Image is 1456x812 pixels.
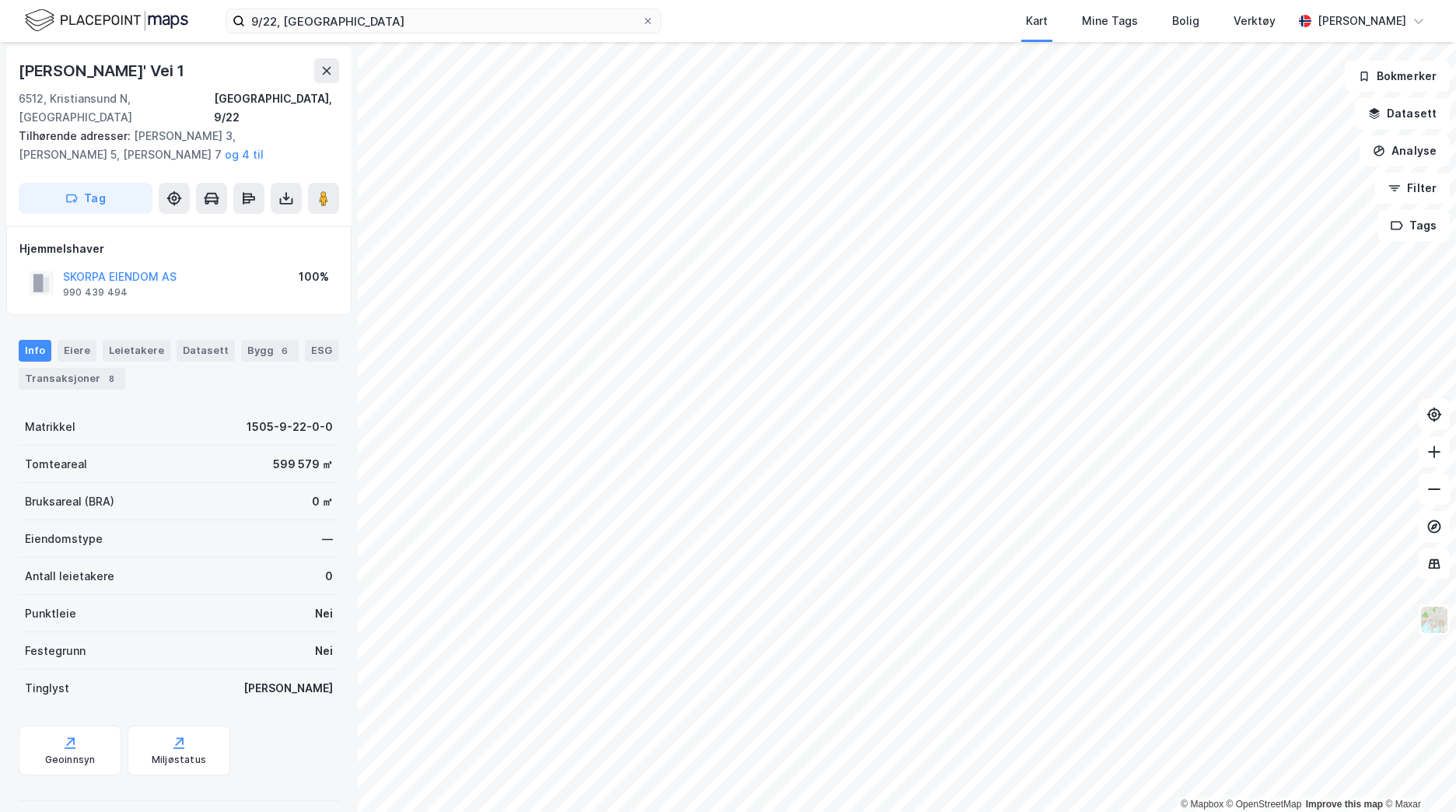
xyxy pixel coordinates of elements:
div: Bygg [241,340,299,362]
button: Filter [1375,173,1450,204]
a: Improve this map [1306,799,1383,810]
div: 1505-9-22-0-0 [247,418,333,436]
div: Mine Tags [1082,12,1138,30]
div: Info [19,340,51,362]
div: 599 579 ㎡ [273,455,333,474]
div: Bolig [1172,12,1199,30]
div: Nei [315,642,333,660]
button: Tag [19,183,152,214]
div: Transaksjoner [19,368,125,390]
input: Søk på adresse, matrikkel, gårdeiere, leietakere eller personer [245,9,642,33]
div: Nei [315,604,333,623]
div: 6512, Kristiansund N, [GEOGRAPHIC_DATA] [19,89,214,127]
img: Z [1419,605,1449,635]
div: [PERSON_NAME] 3, [PERSON_NAME] 5, [PERSON_NAME] 7 [19,127,327,164]
div: Punktleie [25,604,76,623]
button: Tags [1377,210,1450,241]
div: Bruksareal (BRA) [25,492,114,511]
button: Analyse [1360,135,1450,166]
div: [PERSON_NAME] [1318,12,1406,30]
iframe: Chat Widget [1378,737,1456,812]
div: Eiendomstype [25,530,103,548]
a: OpenStreetMap [1227,799,1302,810]
div: Datasett [177,340,235,362]
div: Hjemmelshaver [19,240,338,258]
a: Mapbox [1181,799,1223,810]
div: Tomteareal [25,455,87,474]
div: [GEOGRAPHIC_DATA], 9/22 [214,89,339,127]
div: 990 439 494 [63,286,128,299]
span: Tilhørende adresser: [19,129,134,142]
div: 100% [299,268,329,286]
div: 8 [103,371,119,387]
div: Kart [1026,12,1048,30]
div: Geoinnsyn [45,754,96,766]
div: 6 [277,343,292,359]
div: [PERSON_NAME]' Vei 1 [19,58,187,83]
img: logo.f888ab2527a4732fd821a326f86c7f29.svg [25,7,188,34]
div: 0 [325,567,333,586]
div: — [322,530,333,548]
div: [PERSON_NAME] [243,679,333,698]
div: Festegrunn [25,642,86,660]
div: Eiere [58,340,96,362]
div: Tinglyst [25,679,69,698]
div: Leietakere [103,340,170,362]
button: Bokmerker [1345,61,1450,92]
div: ESG [305,340,338,362]
button: Datasett [1355,98,1450,129]
div: Miljøstatus [152,754,206,766]
div: Verktøy [1234,12,1276,30]
div: Matrikkel [25,418,75,436]
div: Antall leietakere [25,567,114,586]
div: Kontrollprogram for chat [1378,737,1456,812]
div: 0 ㎡ [312,492,333,511]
